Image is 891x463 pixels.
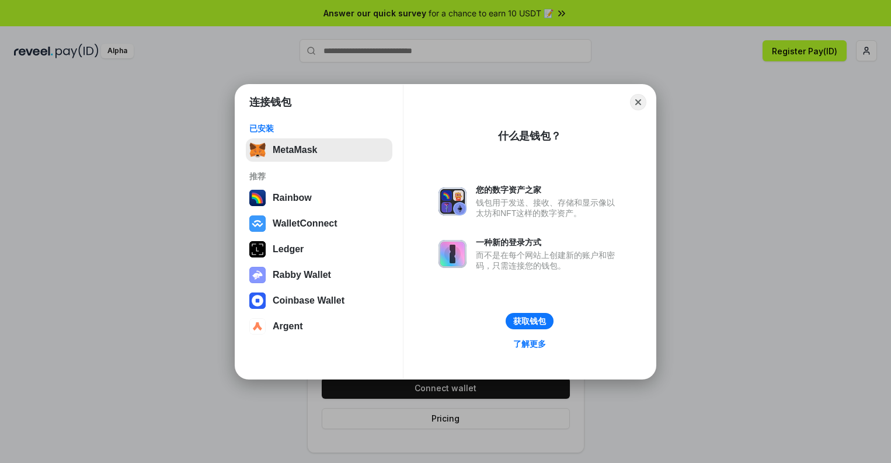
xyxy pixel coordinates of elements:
div: 而不是在每个网站上创建新的账户和密码，只需连接您的钱包。 [476,250,621,271]
div: Argent [273,321,303,332]
a: 了解更多 [506,336,553,351]
button: 获取钱包 [506,313,554,329]
img: svg+xml,%3Csvg%20xmlns%3D%22http%3A%2F%2Fwww.w3.org%2F2000%2Fsvg%22%20width%3D%2228%22%20height%3... [249,241,266,257]
img: svg+xml,%3Csvg%20xmlns%3D%22http%3A%2F%2Fwww.w3.org%2F2000%2Fsvg%22%20fill%3D%22none%22%20viewBox... [249,267,266,283]
button: MetaMask [246,138,392,162]
button: Coinbase Wallet [246,289,392,312]
div: 一种新的登录方式 [476,237,621,248]
div: 推荐 [249,171,389,182]
div: Coinbase Wallet [273,295,344,306]
div: MetaMask [273,145,317,155]
div: 您的数字资产之家 [476,184,621,195]
div: 获取钱包 [513,316,546,326]
button: WalletConnect [246,212,392,235]
img: svg+xml,%3Csvg%20xmlns%3D%22http%3A%2F%2Fwww.w3.org%2F2000%2Fsvg%22%20fill%3D%22none%22%20viewBox... [438,240,467,268]
button: Rainbow [246,186,392,210]
div: 已安装 [249,123,389,134]
div: 了解更多 [513,339,546,349]
button: Close [630,94,646,110]
img: svg+xml,%3Csvg%20width%3D%2228%22%20height%3D%2228%22%20viewBox%3D%220%200%2028%2028%22%20fill%3D... [249,215,266,232]
img: svg+xml,%3Csvg%20fill%3D%22none%22%20height%3D%2233%22%20viewBox%3D%220%200%2035%2033%22%20width%... [249,142,266,158]
button: Rabby Wallet [246,263,392,287]
img: svg+xml,%3Csvg%20width%3D%2228%22%20height%3D%2228%22%20viewBox%3D%220%200%2028%2028%22%20fill%3D... [249,318,266,335]
img: svg+xml,%3Csvg%20xmlns%3D%22http%3A%2F%2Fwww.w3.org%2F2000%2Fsvg%22%20fill%3D%22none%22%20viewBox... [438,187,467,215]
img: svg+xml,%3Csvg%20width%3D%2228%22%20height%3D%2228%22%20viewBox%3D%220%200%2028%2028%22%20fill%3D... [249,293,266,309]
div: 什么是钱包？ [498,129,561,143]
div: Rainbow [273,193,312,203]
button: Ledger [246,238,392,261]
img: svg+xml,%3Csvg%20width%3D%22120%22%20height%3D%22120%22%20viewBox%3D%220%200%20120%20120%22%20fil... [249,190,266,206]
div: WalletConnect [273,218,337,229]
div: Rabby Wallet [273,270,331,280]
h1: 连接钱包 [249,95,291,109]
div: 钱包用于发送、接收、存储和显示像以太坊和NFT这样的数字资产。 [476,197,621,218]
button: Argent [246,315,392,338]
div: Ledger [273,244,304,255]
